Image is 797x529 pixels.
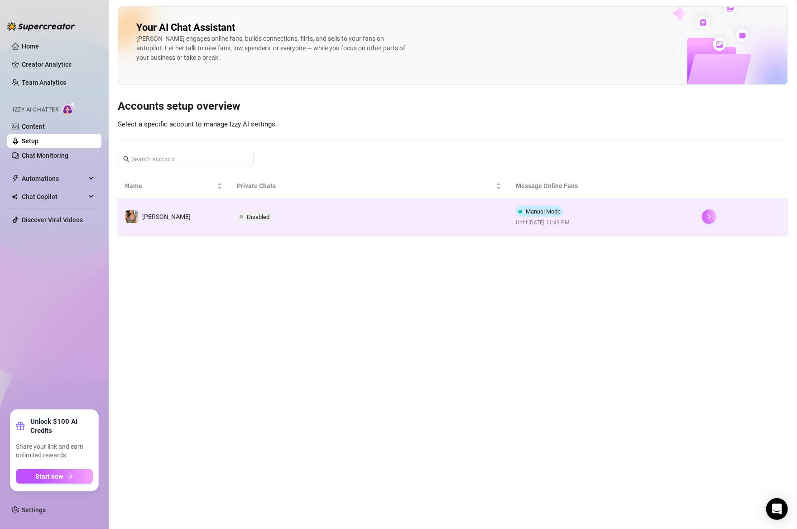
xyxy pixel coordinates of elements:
div: [PERSON_NAME] engages online fans, builds connections, flirts, and sells to your fans on autopilo... [136,34,408,63]
input: Search account [131,154,241,164]
button: right [702,209,716,224]
span: right [706,214,712,220]
span: Share your link and earn unlimited rewards [16,442,93,460]
img: Chat Copilot [12,194,18,200]
span: Select a specific account to manage Izzy AI settings. [118,120,277,128]
span: search [123,156,130,162]
img: Linda [125,210,138,223]
span: Chat Copilot [22,189,86,204]
span: Automations [22,171,86,186]
a: Home [22,43,39,50]
a: Creator Analytics [22,57,94,72]
span: Izzy AI Chatter [13,106,58,114]
span: Manual Mode [526,208,561,215]
th: Name [118,174,230,199]
a: Team Analytics [22,79,66,86]
a: Discover Viral Videos [22,216,83,223]
img: logo-BBDzfeDw.svg [7,22,75,31]
a: Settings [22,506,46,514]
span: Start now [36,473,63,480]
a: Chat Monitoring [22,152,68,159]
strong: Unlock $100 AI Credits [30,417,93,435]
span: Disabled [247,214,269,220]
a: Content [22,123,45,130]
span: arrow-right [67,473,73,480]
button: Start nowarrow-right [16,469,93,484]
span: Until: [DATE] 11:49 PM [516,218,569,227]
span: gift [16,422,25,431]
span: [PERSON_NAME] [142,213,191,220]
h2: Your AI Chat Assistant [136,21,235,34]
img: AI Chatter [62,102,76,115]
span: Name [125,181,215,191]
th: Private Chats [230,174,509,199]
div: Open Intercom Messenger [766,498,788,520]
th: Message Online Fans [509,174,695,199]
span: Private Chats [237,181,495,191]
h3: Accounts setup overview [118,99,788,114]
span: thunderbolt [12,175,19,182]
a: Setup [22,137,38,145]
